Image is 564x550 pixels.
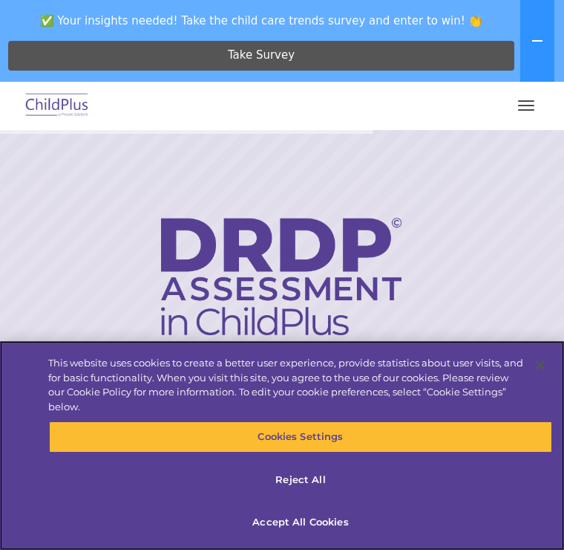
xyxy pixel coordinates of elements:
[161,218,401,335] img: DRDP Assessment in ChildPlus
[8,41,514,71] a: Take Survey
[524,349,557,381] button: Close
[48,356,524,414] div: This website uses cookies to create a better user experience, provide statistics about user visit...
[49,507,552,538] button: Accept All Cookies
[243,147,306,158] span: Phone number
[22,88,92,123] img: ChildPlus by Procare Solutions
[243,86,289,97] span: Last name
[49,465,552,496] button: Reject All
[228,42,295,68] span: Take Survey
[6,6,517,35] span: ✅ Your insights needed! Take the child care trends survey and enter to win! 👏
[49,421,552,453] button: Cookies Settings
